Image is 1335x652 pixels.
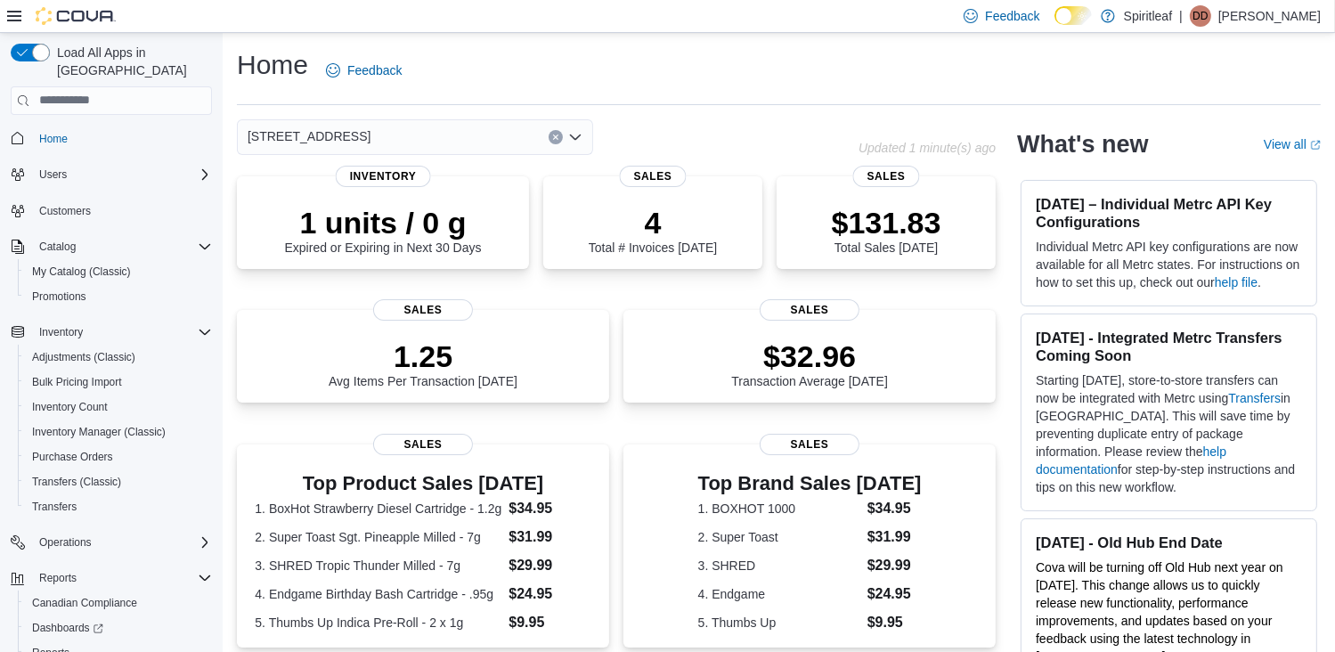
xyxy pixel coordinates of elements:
div: Daniel D [1190,5,1211,27]
span: Bulk Pricing Import [32,375,122,389]
button: Transfers [18,494,219,519]
button: Promotions [18,284,219,309]
span: Transfers [25,496,212,518]
p: $131.83 [832,205,941,240]
span: Canadian Compliance [25,592,212,614]
h3: Top Brand Sales [DATE] [698,473,922,494]
span: Bulk Pricing Import [25,371,212,393]
button: Bulk Pricing Import [18,370,219,395]
span: Sales [373,299,473,321]
a: View allExternal link [1264,137,1321,151]
span: Feedback [985,7,1039,25]
img: Cova [36,7,116,25]
a: Inventory Manager (Classic) [25,421,173,443]
div: Transaction Average [DATE] [731,338,888,388]
button: Reports [4,566,219,591]
span: Home [32,127,212,150]
button: Inventory Manager (Classic) [18,420,219,444]
a: Transfers [25,496,84,518]
dd: $9.95 [867,612,922,633]
p: [PERSON_NAME] [1218,5,1321,27]
span: Adjustments (Classic) [32,350,135,364]
h2: What's new [1017,130,1148,159]
dt: 1. BoxHot Strawberry Diesel Cartridge - 1.2g [255,500,501,518]
p: Starting [DATE], store-to-store transfers can now be integrated with Metrc using in [GEOGRAPHIC_D... [1036,371,1302,496]
dt: 1. BOXHOT 1000 [698,500,860,518]
span: [STREET_ADDRESS] [248,126,370,147]
div: Total # Invoices [DATE] [589,205,717,255]
dd: $24.95 [509,583,590,605]
button: Canadian Compliance [18,591,219,615]
span: Dark Mode [1054,25,1055,26]
span: Inventory [39,325,83,339]
a: Dashboards [18,615,219,640]
p: 4 [589,205,717,240]
span: Inventory Manager (Classic) [25,421,212,443]
p: $32.96 [731,338,888,374]
button: Users [32,164,74,185]
span: Users [32,164,212,185]
span: Inventory [32,322,212,343]
span: Sales [620,166,687,187]
a: Transfers (Classic) [25,471,128,493]
button: Reports [32,567,84,589]
a: Purchase Orders [25,446,120,468]
button: My Catalog (Classic) [18,259,219,284]
span: Operations [32,532,212,553]
p: Updated 1 minute(s) ago [859,141,996,155]
dt: 2. Super Toast Sgt. Pineapple Milled - 7g [255,528,501,546]
a: My Catalog (Classic) [25,261,138,282]
h3: [DATE] - Old Hub End Date [1036,534,1302,551]
dd: $34.95 [867,498,922,519]
button: Inventory [32,322,90,343]
span: Adjustments (Classic) [25,346,212,368]
span: Transfers (Classic) [32,475,121,489]
p: | [1179,5,1183,27]
dt: 3. SHRED Tropic Thunder Milled - 7g [255,557,501,575]
button: Clear input [549,130,563,144]
a: Home [32,128,75,150]
a: Customers [32,200,98,222]
span: Transfers [32,500,77,514]
span: Catalog [32,236,212,257]
a: Canadian Compliance [25,592,144,614]
button: Purchase Orders [18,444,219,469]
span: Sales [760,434,859,455]
dd: $34.95 [509,498,590,519]
button: Customers [4,198,219,224]
p: Spiritleaf [1124,5,1172,27]
span: Inventory [336,166,431,187]
span: Sales [373,434,473,455]
span: My Catalog (Classic) [25,261,212,282]
dd: $31.99 [509,526,590,548]
span: Reports [32,567,212,589]
dd: $9.95 [509,612,590,633]
p: Individual Metrc API key configurations are now available for all Metrc states. For instructions ... [1036,238,1302,291]
span: Promotions [25,286,212,307]
dd: $29.99 [509,555,590,576]
span: Operations [39,535,92,550]
svg: External link [1310,140,1321,151]
span: Sales [853,166,920,187]
span: Reports [39,571,77,585]
div: Avg Items Per Transaction [DATE] [329,338,517,388]
a: Promotions [25,286,94,307]
dd: $29.99 [867,555,922,576]
a: Feedback [319,53,409,88]
span: Customers [39,204,91,218]
button: Transfers (Classic) [18,469,219,494]
button: Inventory Count [18,395,219,420]
a: Bulk Pricing Import [25,371,129,393]
a: Adjustments (Classic) [25,346,142,368]
span: Dashboards [32,621,103,635]
span: Users [39,167,67,182]
span: Canadian Compliance [32,596,137,610]
span: Purchase Orders [32,450,113,464]
button: Users [4,162,219,187]
span: Customers [32,200,212,222]
dd: $24.95 [867,583,922,605]
button: Inventory [4,320,219,345]
a: help documentation [1036,444,1226,477]
div: Total Sales [DATE] [832,205,941,255]
span: Promotions [32,289,86,304]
